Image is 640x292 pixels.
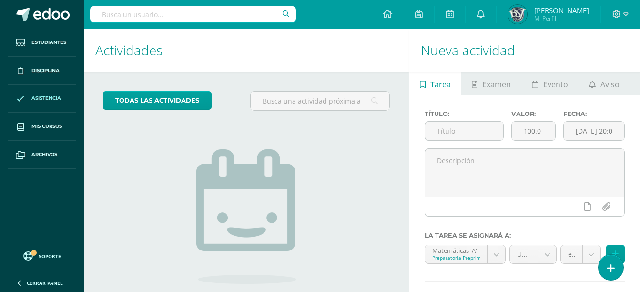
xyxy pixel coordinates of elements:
[564,122,624,140] input: Fecha de entrega
[432,254,480,261] div: Preparatoria Preprimaria
[8,113,76,141] a: Mis cursos
[534,14,589,22] span: Mi Perfil
[31,123,62,130] span: Mis cursos
[425,245,505,263] a: Matemáticas 'A'Preparatoria Preprimaria
[8,29,76,57] a: Estudiantes
[409,72,461,95] a: Tarea
[461,72,521,95] a: Examen
[8,57,76,85] a: Disciplina
[8,141,76,169] a: Archivos
[568,245,575,263] span: examen (30.0pts)
[579,72,630,95] a: Aviso
[31,94,61,102] span: Asistencia
[39,253,61,260] span: Soporte
[421,29,629,72] h1: Nueva actividad
[432,245,480,254] div: Matemáticas 'A'
[31,151,57,158] span: Archivos
[510,245,556,263] a: Unidad 3
[521,72,578,95] a: Evento
[534,6,589,15] span: [PERSON_NAME]
[482,73,511,96] span: Examen
[103,91,212,110] a: todas las Actividades
[251,92,389,110] input: Busca una actividad próxima aquí...
[563,110,625,117] label: Fecha:
[543,73,568,96] span: Evento
[517,245,531,263] span: Unidad 3
[8,85,76,113] a: Asistencia
[31,39,66,46] span: Estudiantes
[511,110,556,117] label: Valor:
[196,149,296,284] img: no_activities.png
[11,249,72,262] a: Soporte
[512,122,555,140] input: Puntos máximos
[425,232,625,239] label: La tarea se asignará a:
[425,122,503,140] input: Título
[31,67,60,74] span: Disciplina
[561,245,600,263] a: examen (30.0pts)
[600,73,620,96] span: Aviso
[27,280,63,286] span: Cerrar panel
[430,73,451,96] span: Tarea
[425,110,504,117] label: Título:
[90,6,296,22] input: Busca un usuario...
[508,5,527,24] img: 9b5f0be0843dd82ac0af1834b396308f.png
[95,29,397,72] h1: Actividades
